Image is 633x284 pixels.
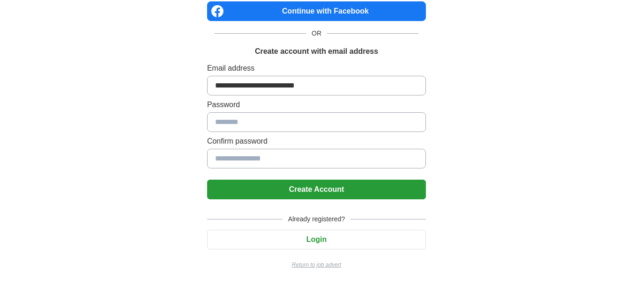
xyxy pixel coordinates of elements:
[207,180,426,199] button: Create Account
[207,230,426,249] button: Login
[207,63,426,74] label: Email address
[306,29,327,38] span: OR
[207,235,426,243] a: Login
[255,46,378,57] h1: Create account with email address
[207,136,426,147] label: Confirm password
[207,261,426,269] a: Return to job advert
[283,214,350,224] span: Already registered?
[207,1,426,21] a: Continue with Facebook
[207,99,426,110] label: Password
